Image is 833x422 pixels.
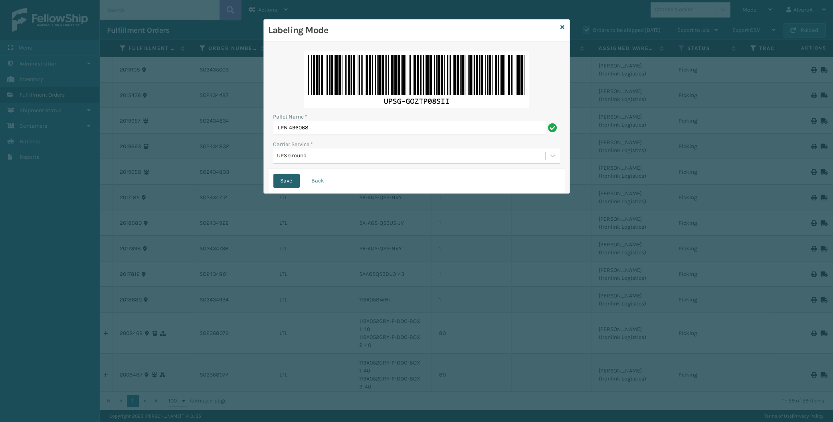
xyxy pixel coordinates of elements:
[273,113,308,121] label: Pallet Name
[273,174,300,188] button: Save
[269,24,558,36] h3: Labeling Mode
[273,140,313,149] label: Carrier Service
[304,51,529,108] img: SAAAAAElFTkSuQmCC
[305,174,332,188] button: Back
[277,152,546,160] div: UPS Ground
